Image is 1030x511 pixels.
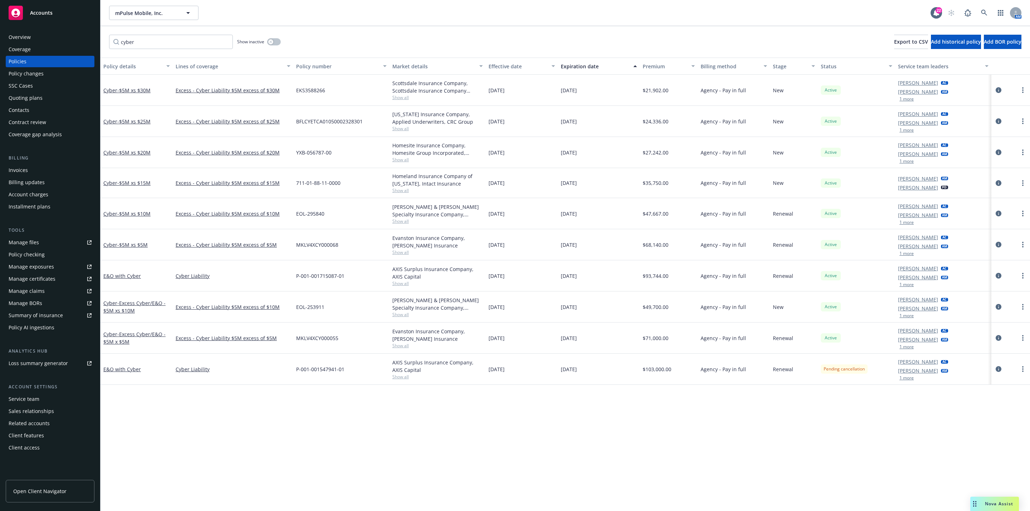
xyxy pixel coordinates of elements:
[701,210,746,217] span: Agency - Pay in full
[100,58,173,75] button: Policy details
[899,251,914,256] button: 1 more
[6,322,94,333] a: Policy AI ingestions
[643,334,668,342] span: $71,000.00
[237,39,264,45] span: Show inactive
[6,92,94,104] a: Quoting plans
[899,345,914,349] button: 1 more
[773,334,793,342] span: Renewal
[9,261,54,272] div: Manage exposures
[103,63,162,70] div: Policy details
[6,56,94,67] a: Policies
[994,148,1003,157] a: circleInformation
[9,164,28,176] div: Invoices
[9,117,46,128] div: Contract review
[296,63,379,70] div: Policy number
[392,328,483,343] div: Evanston Insurance Company, [PERSON_NAME] Insurance
[486,58,558,75] button: Effective date
[898,358,938,365] a: [PERSON_NAME]
[899,128,914,132] button: 1 more
[117,180,151,186] span: - $5M xs $15M
[176,87,290,94] a: Excess - Cyber Liability $5M excess of $30M
[9,442,40,453] div: Client access
[1019,303,1027,311] a: more
[899,282,914,287] button: 1 more
[6,237,94,248] a: Manage files
[895,58,991,75] button: Service team leaders
[640,58,698,75] button: Premium
[561,210,577,217] span: [DATE]
[701,149,746,156] span: Agency - Pay in full
[994,240,1003,249] a: circleInformation
[9,285,45,297] div: Manage claims
[9,31,31,43] div: Overview
[103,331,166,345] span: - Excess Cyber/E&O - $5M x $5M
[392,63,475,70] div: Market details
[392,311,483,318] span: Show all
[103,331,166,345] a: Cyber
[701,365,746,373] span: Agency - Pay in full
[176,149,290,156] a: Excess - Cyber Liability $5M excess of $20M
[9,322,54,333] div: Policy AI ingestions
[103,272,141,279] a: E&O with Cyber
[103,241,148,248] a: Cyber
[9,418,50,429] div: Related accounts
[1019,86,1027,94] a: more
[176,118,290,125] a: Excess - Cyber Liability $5M excess of $25M
[6,348,94,355] div: Analytics hub
[103,87,151,94] a: Cyber
[296,303,324,311] span: EOL-253911
[643,303,668,311] span: $49,700.00
[898,63,981,70] div: Service team leaders
[994,365,1003,373] a: circleInformation
[392,343,483,349] span: Show all
[773,179,784,187] span: New
[9,249,45,260] div: Policy checking
[9,201,50,212] div: Installment plans
[994,179,1003,187] a: circleInformation
[296,241,338,249] span: MKLV4XCY000068
[176,334,290,342] a: Excess - Cyber Liability $5M excess of $5M
[643,87,668,94] span: $21,902.00
[6,201,94,212] a: Installment plans
[898,88,938,95] a: [PERSON_NAME]
[1019,240,1027,249] a: more
[561,149,577,156] span: [DATE]
[6,227,94,234] div: Tools
[821,63,884,70] div: Status
[561,365,577,373] span: [DATE]
[6,44,94,55] a: Coverage
[977,6,991,20] a: Search
[103,149,151,156] a: Cyber
[1019,271,1027,280] a: more
[6,393,94,405] a: Service team
[701,303,746,311] span: Agency - Pay in full
[176,63,283,70] div: Lines of coverage
[561,241,577,249] span: [DATE]
[898,110,938,118] a: [PERSON_NAME]
[894,38,928,45] span: Export to CSV
[489,87,505,94] span: [DATE]
[176,303,290,311] a: Excess - Cyber Liability $5M excess of $10M
[6,164,94,176] a: Invoices
[9,393,39,405] div: Service team
[109,6,198,20] button: mPulse Mobile, Inc.
[103,366,141,373] a: E&O with Cyber
[489,272,505,280] span: [DATE]
[770,58,818,75] button: Stage
[392,110,483,126] div: [US_STATE] Insurance Company, Applied Underwriters, CRC Group
[293,58,389,75] button: Policy number
[392,172,483,187] div: Homeland Insurance Company of [US_STATE], Intact Insurance
[6,189,94,200] a: Account charges
[970,497,1019,511] button: Nova Assist
[6,261,94,272] span: Manage exposures
[296,334,338,342] span: MKLV4XCY000055
[824,366,865,372] span: Pending cancellation
[824,335,838,341] span: Active
[176,241,290,249] a: Excess - Cyber Liability $5M excess of $5M
[103,210,151,217] a: Cyber
[9,68,44,79] div: Policy changes
[489,303,505,311] span: [DATE]
[6,383,94,390] div: Account settings
[296,365,344,373] span: P-001-001547941-01
[30,10,53,16] span: Accounts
